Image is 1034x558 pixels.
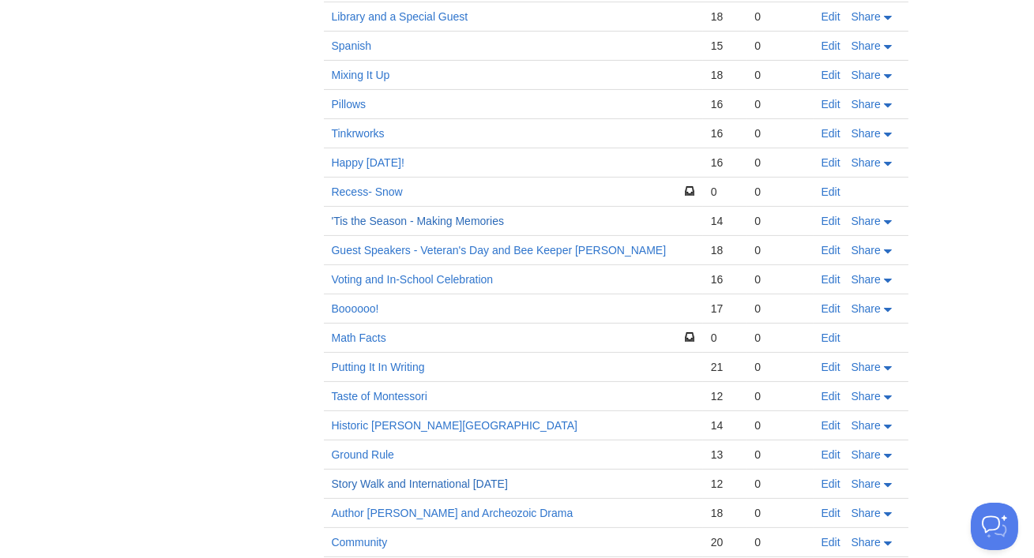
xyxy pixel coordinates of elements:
div: 0 [754,243,805,257]
div: 18 [711,9,739,24]
div: 18 [711,506,739,520]
a: Edit [822,507,840,519]
a: Tinkrworks [332,127,385,140]
span: Share [852,302,881,315]
div: 0 [754,331,805,345]
div: 17 [711,301,739,316]
a: Edit [822,273,840,286]
a: Library and a Special Guest [332,10,468,23]
a: Edit [822,127,840,140]
span: Share [852,215,881,227]
div: 0 [754,126,805,140]
a: Happy [DATE]! [332,156,404,169]
a: Pillows [332,98,367,110]
div: 21 [711,360,739,374]
span: Share [852,419,881,432]
a: Mixing It Up [332,69,390,81]
div: 0 [754,535,805,549]
div: 0 [754,448,805,462]
div: 0 [754,272,805,286]
span: Share [852,127,881,140]
div: 18 [711,68,739,82]
div: 16 [711,126,739,140]
span: Share [852,536,881,549]
div: 15 [711,39,739,53]
div: 0 [711,331,739,345]
a: Edit [822,477,840,490]
a: Recess- Snow [332,185,403,198]
a: Historic [PERSON_NAME][GEOGRAPHIC_DATA] [332,419,577,432]
a: Edit [822,156,840,169]
a: Story Walk and International [DATE] [332,477,508,490]
span: Share [852,244,881,257]
div: 0 [754,389,805,403]
a: Edit [822,302,840,315]
div: 0 [754,68,805,82]
div: 0 [754,214,805,228]
span: Share [852,273,881,286]
div: 0 [754,97,805,111]
a: Edit [822,244,840,257]
span: Share [852,448,881,461]
div: 16 [711,155,739,170]
span: Share [852,507,881,519]
a: Edit [822,215,840,227]
div: 0 [711,185,739,199]
span: Share [852,477,881,490]
a: Putting It In Writing [332,361,425,373]
a: Taste of Montessori [332,390,427,403]
a: Guest Speakers - Veteran's Day and Bee Keeper [PERSON_NAME] [332,244,667,257]
span: Share [852,69,881,81]
div: 0 [754,418,805,433]
div: 16 [711,272,739,286]
span: Share [852,390,881,403]
a: Boooooo! [332,302,379,315]
div: 14 [711,214,739,228]
a: Edit [822,39,840,52]
div: 0 [754,39,805,53]
a: Community [332,536,388,549]
a: Edit [822,185,840,198]
span: Share [852,39,881,52]
div: 0 [754,9,805,24]
a: Edit [822,361,840,373]
a: Edit [822,419,840,432]
a: Voting and In-School Celebration [332,273,494,286]
div: 16 [711,97,739,111]
a: Edit [822,448,840,461]
a: 'Tis the Season - Making Memories [332,215,504,227]
iframe: Help Scout Beacon - Open [971,503,1018,550]
div: 20 [711,535,739,549]
a: Author [PERSON_NAME] and Archeozoic Drama [332,507,573,519]
div: 0 [754,506,805,520]
div: 0 [754,360,805,374]
div: 0 [754,155,805,170]
span: Share [852,156,881,169]
a: Edit [822,331,840,344]
span: Share [852,10,881,23]
a: Edit [822,10,840,23]
a: Edit [822,390,840,403]
a: Math Facts [332,331,386,344]
a: Edit [822,98,840,110]
a: Ground Rule [332,448,394,461]
div: 13 [711,448,739,462]
div: 0 [754,185,805,199]
div: 0 [754,477,805,491]
div: 12 [711,389,739,403]
a: Edit [822,69,840,81]
a: Spanish [332,39,372,52]
span: Share [852,98,881,110]
div: 0 [754,301,805,316]
div: 18 [711,243,739,257]
div: 14 [711,418,739,433]
span: Share [852,361,881,373]
div: 12 [711,477,739,491]
a: Edit [822,536,840,549]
